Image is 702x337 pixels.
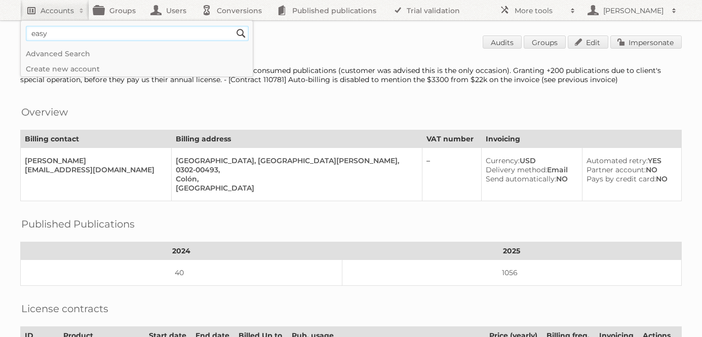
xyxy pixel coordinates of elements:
[20,66,682,84] div: [DATE]. Customer published in testing, did not launch, added 404 consumed publications (customer ...
[486,174,574,183] div: NO
[176,156,414,165] div: [GEOGRAPHIC_DATA], [GEOGRAPHIC_DATA][PERSON_NAME],
[486,165,547,174] span: Delivery method:
[25,156,163,165] div: [PERSON_NAME]
[422,130,482,148] th: VAT number
[486,165,574,174] div: Email
[21,301,108,316] h2: License contracts
[176,165,414,174] div: 0302-00493,
[342,242,681,260] th: 2025
[21,242,342,260] th: 2024
[21,104,68,120] h2: Overview
[486,156,520,165] span: Currency:
[41,6,74,16] h2: Accounts
[20,35,682,51] h1: Account 89872: May's Zona Libre
[176,174,414,183] div: Colón,
[342,260,681,286] td: 1056
[610,35,682,49] a: Impersonate
[25,165,163,174] div: [EMAIL_ADDRESS][DOMAIN_NAME]
[481,130,681,148] th: Invoicing
[486,174,556,183] span: Send automatically:
[587,156,648,165] span: Automated retry:
[21,216,135,232] h2: Published Publications
[176,183,414,193] div: [GEOGRAPHIC_DATA]
[21,130,172,148] th: Billing contact
[21,46,253,61] a: Advanced Search
[483,35,522,49] a: Audits
[422,148,482,201] td: –
[587,165,673,174] div: NO
[515,6,565,16] h2: More tools
[587,165,646,174] span: Partner account:
[587,174,656,183] span: Pays by credit card:
[486,156,574,165] div: USD
[587,174,673,183] div: NO
[601,6,667,16] h2: [PERSON_NAME]
[21,260,342,286] td: 40
[21,61,253,77] a: Create new account
[524,35,566,49] a: Groups
[568,35,608,49] a: Edit
[233,26,249,41] input: Search
[587,156,673,165] div: YES
[172,130,422,148] th: Billing address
